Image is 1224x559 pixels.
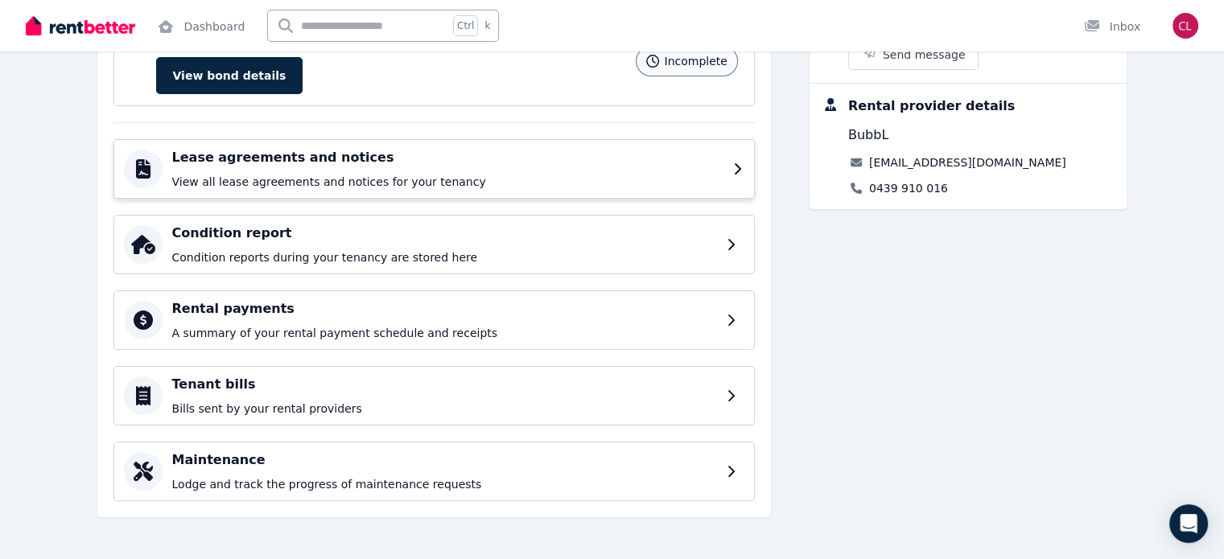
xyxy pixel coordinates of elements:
span: BubbL [848,125,888,145]
img: calaughrin@gmail.com [1172,13,1198,39]
p: Condition reports during your tenancy are stored here [172,249,717,265]
div: Rental provider details [848,97,1015,116]
h4: Lease agreements and notices [172,148,723,167]
h4: Tenant bills [172,375,717,394]
button: View bond details [156,57,303,94]
p: Bills sent by your rental providers [172,401,717,417]
h4: Condition report [172,224,717,243]
div: Open Intercom Messenger [1169,504,1208,543]
a: 0439 910 016 [869,180,948,196]
p: View all lease agreements and notices for your tenancy [172,174,723,190]
h4: Maintenance [172,450,717,470]
h4: Rental payments [172,299,717,319]
img: RentBetter [26,14,135,38]
p: A summary of your rental payment schedule and receipts [172,325,717,341]
span: Ctrl [453,15,478,36]
span: Send message [883,47,966,63]
p: Lodge and track the progress of maintenance requests [172,476,717,492]
span: k [484,19,490,32]
div: Inbox [1084,18,1140,35]
button: Send message [849,40,979,69]
span: incomplete [664,53,727,69]
a: [EMAIL_ADDRESS][DOMAIN_NAME] [869,154,1066,171]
